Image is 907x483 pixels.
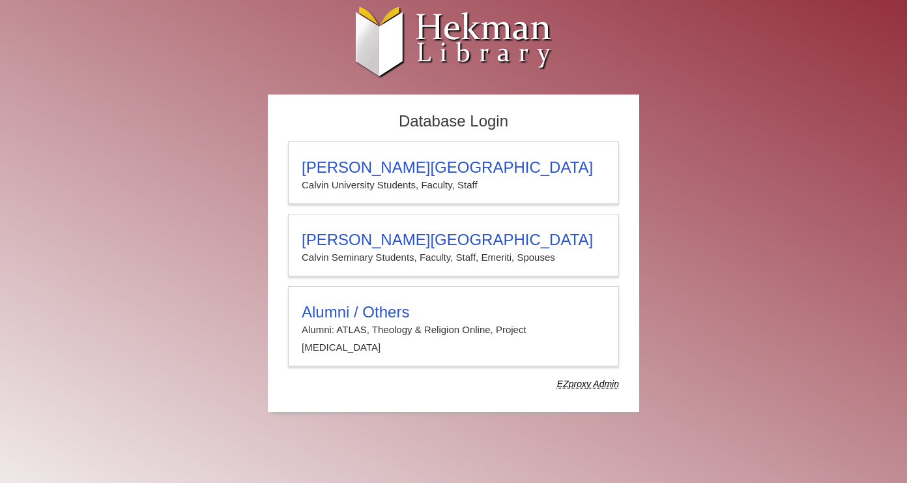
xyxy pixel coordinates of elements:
[302,303,605,356] summary: Alumni / OthersAlumni: ATLAS, Theology & Religion Online, Project [MEDICAL_DATA]
[281,108,626,135] h2: Database Login
[288,214,619,276] a: [PERSON_NAME][GEOGRAPHIC_DATA]Calvin Seminary Students, Faculty, Staff, Emeriti, Spouses
[302,177,605,194] p: Calvin University Students, Faculty, Staff
[302,231,605,249] h3: [PERSON_NAME][GEOGRAPHIC_DATA]
[302,321,605,356] p: Alumni: ATLAS, Theology & Religion Online, Project [MEDICAL_DATA]
[557,379,619,389] dfn: Use Alumni login
[302,303,605,321] h3: Alumni / Others
[288,141,619,204] a: [PERSON_NAME][GEOGRAPHIC_DATA]Calvin University Students, Faculty, Staff
[302,249,605,266] p: Calvin Seminary Students, Faculty, Staff, Emeriti, Spouses
[302,158,605,177] h3: [PERSON_NAME][GEOGRAPHIC_DATA]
